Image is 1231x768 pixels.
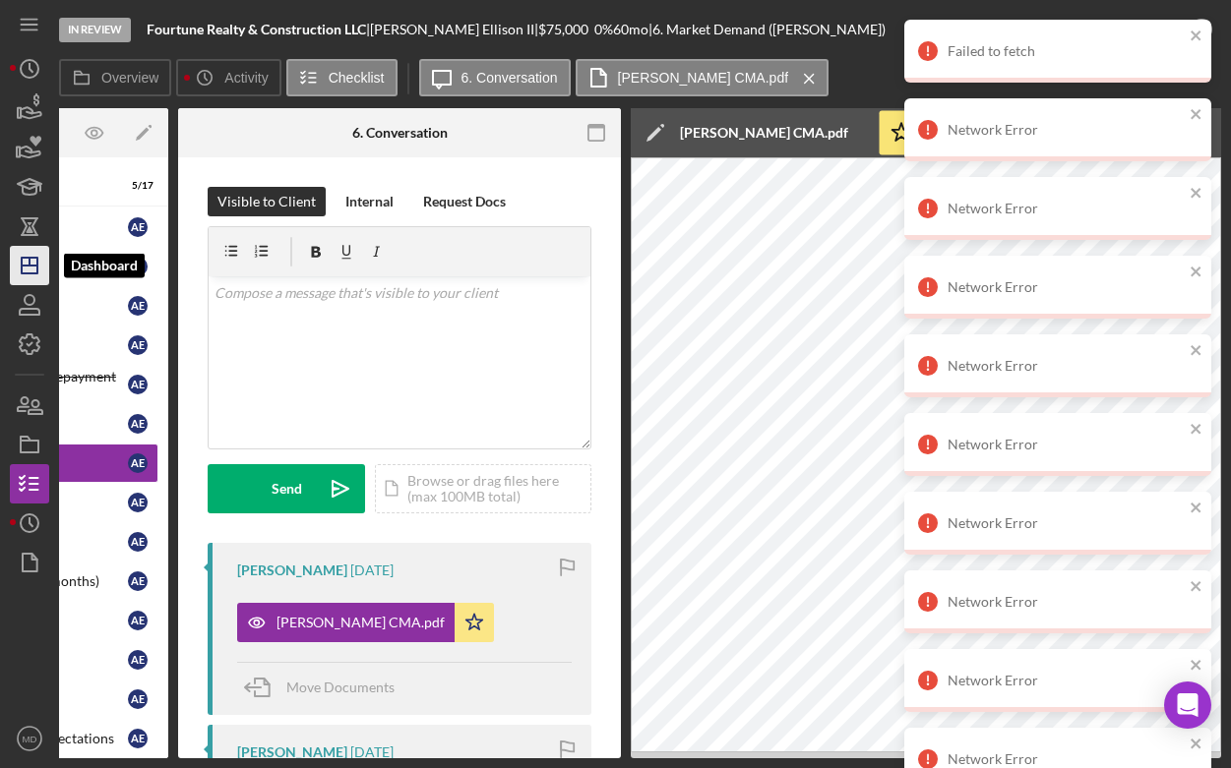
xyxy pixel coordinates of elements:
div: A E [128,453,148,473]
button: close [1190,264,1203,282]
div: Visible to Client [217,187,316,216]
div: Network Error [948,122,1184,138]
div: A E [128,650,148,670]
button: Visible to Client [208,187,326,216]
button: close [1190,421,1203,440]
div: 0 % [594,22,613,37]
div: Network Error [948,358,1184,374]
div: 5 / 17 [118,180,154,192]
div: A E [128,217,148,237]
time: 2025-07-10 19:20 [350,744,394,760]
div: A E [128,571,148,591]
label: [PERSON_NAME] CMA.pdf [618,70,789,86]
div: [PERSON_NAME] CMA.pdf [277,615,445,630]
div: A E [128,493,148,512]
div: [PERSON_NAME] [237,562,347,578]
div: A E [128,532,148,552]
button: close [1190,500,1203,518]
button: Checklist [286,59,398,96]
button: close [1190,657,1203,676]
button: Overview [59,59,171,96]
div: 60 mo [613,22,648,37]
button: Activity [176,59,280,96]
button: [PERSON_NAME] CMA.pdf [576,59,830,96]
div: Failed to fetch [948,43,1184,59]
div: Network Error [948,515,1184,531]
div: A E [128,611,148,630]
label: Activity [224,70,268,86]
span: $75,000 [538,21,588,37]
div: Network Error [948,673,1184,688]
div: | [147,22,370,37]
div: [PERSON_NAME] [237,744,347,760]
label: 6. Conversation [462,70,558,86]
div: A E [128,414,148,434]
button: close [1190,106,1203,125]
button: close [1190,736,1203,754]
label: Checklist [329,70,385,86]
div: A E [128,257,148,276]
button: close [1190,185,1203,204]
div: Network Error [948,437,1184,452]
div: Network Error [948,279,1184,295]
div: Send [272,464,302,513]
div: 6. Conversation [352,125,448,141]
button: 6. Conversation [419,59,571,96]
button: Internal [336,187,403,216]
button: Mark Complete [1062,10,1221,49]
div: Network Error [948,594,1184,610]
div: In Review [59,18,131,42]
div: Request Docs [423,187,506,216]
time: 2025-07-24 01:02 [350,562,394,578]
button: Move Documents [237,663,414,712]
div: A E [128,375,148,394]
div: Mark Complete [1081,10,1177,49]
div: A E [128,689,148,709]
button: close [1190,28,1203,46]
div: [PERSON_NAME] Ellison II | [370,22,538,37]
button: close [1190,578,1203,597]
text: MD [23,734,37,744]
button: [PERSON_NAME] CMA.pdf [237,603,494,642]
div: Open Intercom Messenger [1164,681,1211,729]
div: | 6. Market Demand ([PERSON_NAME]) [648,22,886,37]
div: [PERSON_NAME] CMA.pdf [680,125,848,141]
div: Network Error [948,201,1184,216]
button: Request Docs [413,187,516,216]
div: A E [128,335,148,355]
b: Fourtune Realty & Construction LLC [147,21,366,37]
div: A E [128,296,148,316]
div: Network Error [948,751,1184,767]
span: Move Documents [286,679,395,695]
label: Overview [101,70,158,86]
div: A E [128,729,148,748]
button: Send [208,464,365,513]
button: MD [10,719,49,758]
button: close [1190,342,1203,361]
div: Internal [345,187,394,216]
